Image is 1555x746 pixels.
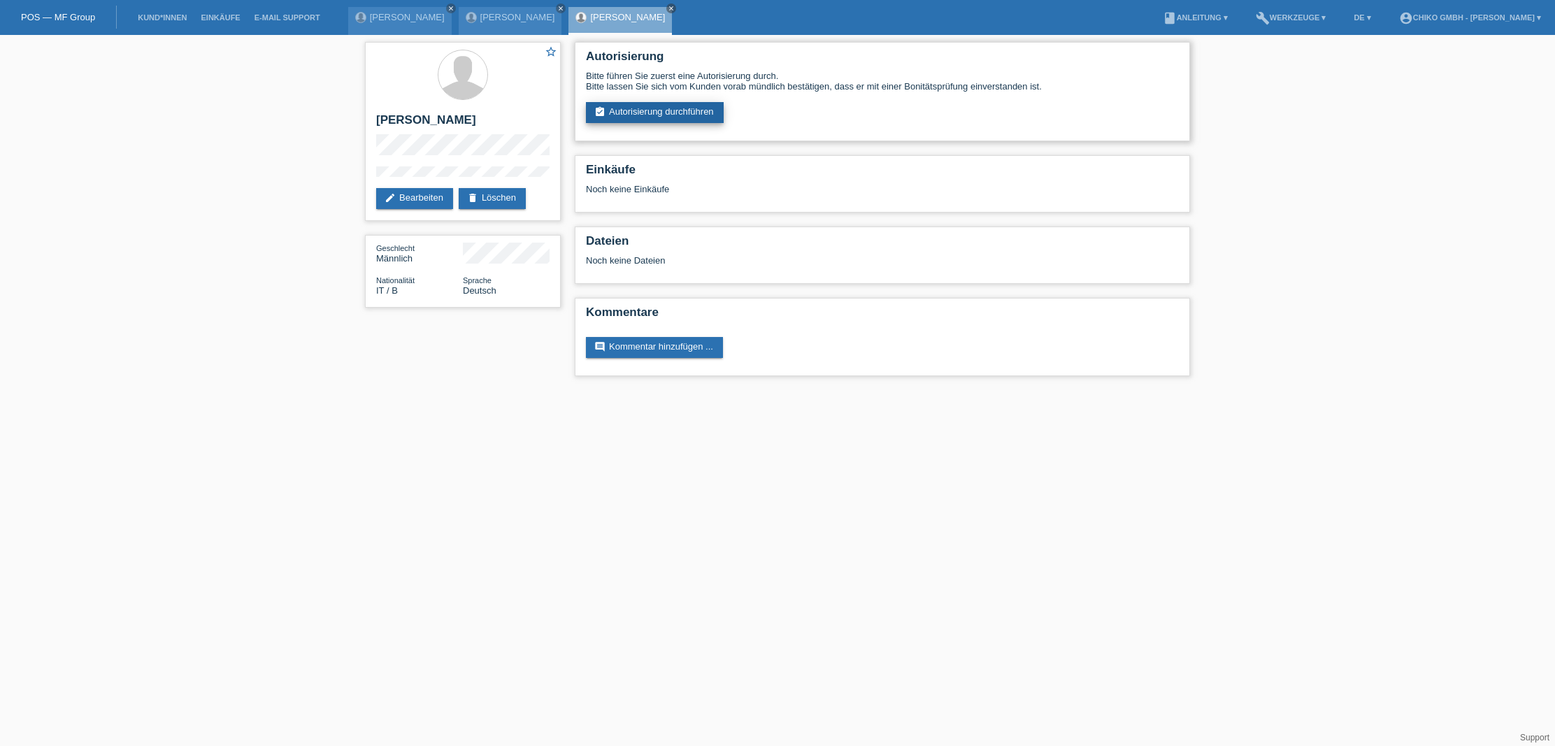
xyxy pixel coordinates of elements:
[376,244,415,252] span: Geschlecht
[545,45,557,60] a: star_border
[370,12,445,22] a: [PERSON_NAME]
[385,192,396,203] i: edit
[446,3,456,13] a: close
[1156,13,1235,22] a: bookAnleitung ▾
[586,50,1179,71] h2: Autorisierung
[586,102,724,123] a: assignment_turned_inAutorisierung durchführen
[131,13,194,22] a: Kund*innen
[376,113,550,134] h2: [PERSON_NAME]
[586,163,1179,184] h2: Einkäufe
[1520,733,1549,743] a: Support
[194,13,247,22] a: Einkäufe
[545,45,557,58] i: star_border
[586,306,1179,327] h2: Kommentare
[463,285,496,296] span: Deutsch
[1163,11,1177,25] i: book
[1256,11,1270,25] i: build
[556,3,566,13] a: close
[668,5,675,12] i: close
[447,5,454,12] i: close
[1249,13,1333,22] a: buildWerkzeuge ▾
[376,285,398,296] span: Italien / B / 01.11.2024
[1399,11,1413,25] i: account_circle
[376,276,415,285] span: Nationalität
[376,188,453,209] a: editBearbeiten
[1347,13,1377,22] a: DE ▾
[666,3,676,13] a: close
[463,276,492,285] span: Sprache
[586,71,1179,92] div: Bitte führen Sie zuerst eine Autorisierung durch. Bitte lassen Sie sich vom Kunden vorab mündlich...
[1392,13,1548,22] a: account_circleChiko GmbH - [PERSON_NAME] ▾
[467,192,478,203] i: delete
[586,234,1179,255] h2: Dateien
[376,243,463,264] div: Männlich
[480,12,555,22] a: [PERSON_NAME]
[21,12,95,22] a: POS — MF Group
[459,188,526,209] a: deleteLöschen
[590,12,665,22] a: [PERSON_NAME]
[586,337,723,358] a: commentKommentar hinzufügen ...
[594,106,605,117] i: assignment_turned_in
[248,13,327,22] a: E-Mail Support
[557,5,564,12] i: close
[586,184,1179,205] div: Noch keine Einkäufe
[586,255,1013,266] div: Noch keine Dateien
[594,341,605,352] i: comment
